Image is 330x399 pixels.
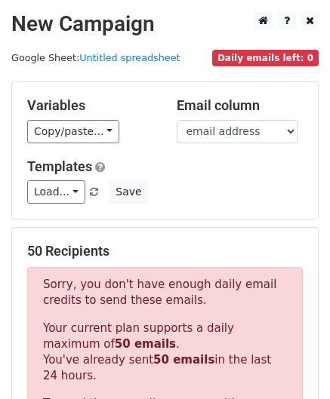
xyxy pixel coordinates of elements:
a: Daily emails left: 0 [212,52,319,63]
h5: Email column [177,97,304,114]
button: Save [109,180,148,204]
a: Templates [27,158,92,174]
strong: 50 emails [115,337,176,351]
h5: 50 Recipients [27,243,303,259]
h2: New Campaign [11,11,319,37]
a: Copy/paste... [27,120,119,143]
h5: Variables [27,97,154,114]
a: Load... [27,180,85,204]
a: Untitled spreadsheet [79,52,180,63]
small: Google Sheet: [11,52,180,63]
span: Daily emails left: 0 [212,50,319,66]
p: Your current plan supports a daily maximum of . You've already sent in the last 24 hours. [43,321,287,384]
strong: 50 emails [153,353,214,367]
p: Sorry, you don't have enough daily email credits to send these emails. [43,277,287,308]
